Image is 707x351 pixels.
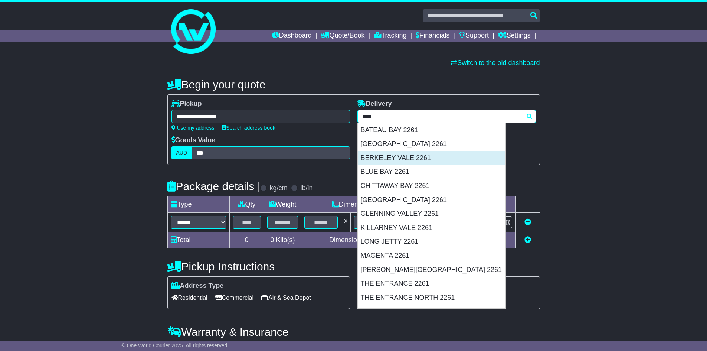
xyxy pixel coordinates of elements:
div: [GEOGRAPHIC_DATA] 2261 [358,137,505,151]
a: Support [459,30,489,42]
div: BERKELEY VALE 2261 [358,151,505,165]
div: CHITTAWAY BAY 2261 [358,179,505,193]
td: x [341,213,351,232]
td: 0 [229,232,264,248]
span: © One World Courier 2025. All rights reserved. [122,342,229,348]
div: THE ENTRANCE 2261 [358,277,505,291]
h4: Package details | [167,180,261,192]
div: [GEOGRAPHIC_DATA] 2261 [358,193,505,207]
div: [PERSON_NAME][GEOGRAPHIC_DATA] 2261 [358,263,505,277]
span: Air & Sea Depot [261,292,311,303]
div: BLUE BAY 2261 [358,165,505,179]
div: BATEAU BAY 2261 [358,123,505,137]
td: Dimensions in Centimetre(s) [301,232,439,248]
a: Quote/Book [321,30,364,42]
h4: Begin your quote [167,78,540,91]
td: Qty [229,196,264,213]
a: Dashboard [272,30,312,42]
span: Residential [171,292,207,303]
label: lb/in [300,184,312,192]
td: Kilo(s) [264,232,301,248]
span: Commercial [215,292,253,303]
a: Switch to the old dashboard [451,59,540,66]
h4: Warranty & Insurance [167,326,540,338]
label: Delivery [357,100,392,108]
div: KILLARNEY VALE 2261 [358,221,505,235]
div: LONG JETTY 2261 [358,235,505,249]
label: Address Type [171,282,224,290]
label: Goods Value [171,136,216,144]
td: Weight [264,196,301,213]
div: THE ENTRANCE NORTH 2261 [358,291,505,305]
td: Type [167,196,229,213]
td: Dimensions (L x W x H) [301,196,439,213]
label: AUD [171,146,192,159]
div: GLENNING VALLEY 2261 [358,207,505,221]
a: Search address book [222,125,275,131]
span: 0 [270,236,274,244]
div: MAGENTA 2261 [358,249,505,263]
label: kg/cm [269,184,287,192]
div: TOOWOON BAY 2261 [358,305,505,319]
a: Use my address [171,125,215,131]
typeahead: Please provide city [357,110,536,123]
td: Total [167,232,229,248]
a: Add new item [524,236,531,244]
a: Financials [416,30,449,42]
a: Tracking [374,30,406,42]
h4: Pickup Instructions [167,260,350,273]
label: Pickup [171,100,202,108]
a: Settings [498,30,531,42]
a: Remove this item [524,218,531,226]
